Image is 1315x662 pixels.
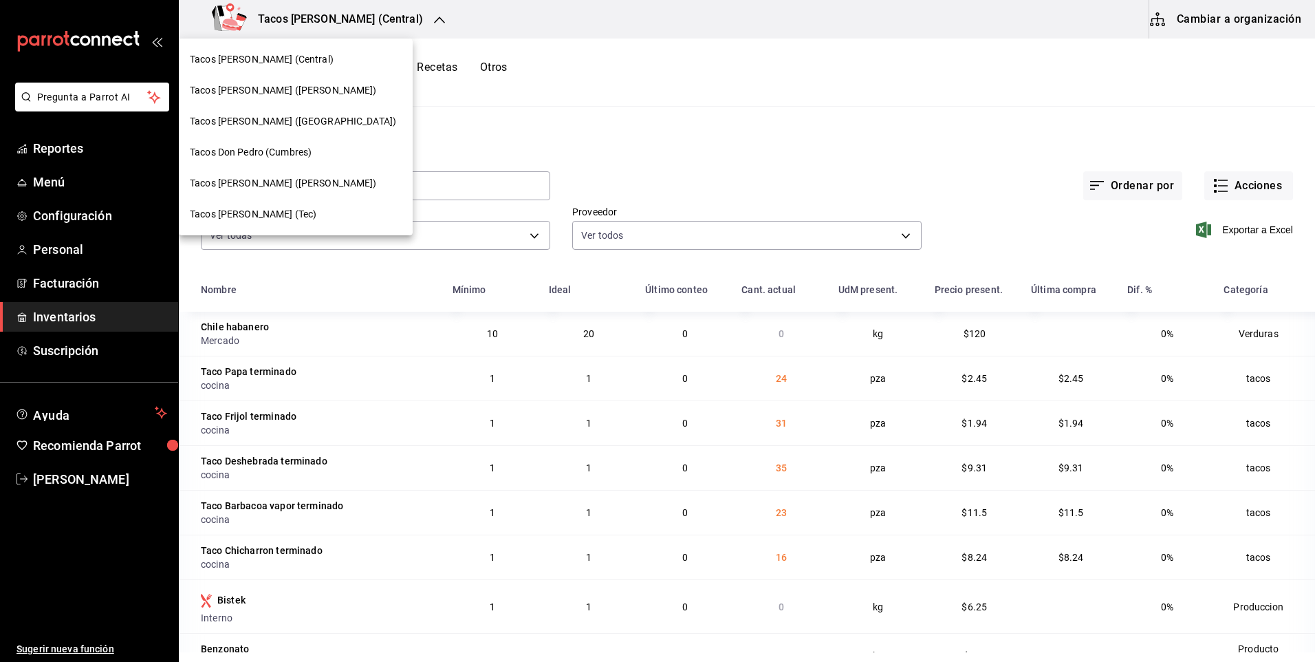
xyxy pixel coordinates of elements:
div: Tacos [PERSON_NAME] (Central) [179,44,413,75]
span: Tacos [PERSON_NAME] (Tec) [190,207,316,222]
div: Tacos [PERSON_NAME] ([PERSON_NAME]) [179,75,413,106]
div: Tacos [PERSON_NAME] ([GEOGRAPHIC_DATA]) [179,106,413,137]
span: Tacos [PERSON_NAME] ([PERSON_NAME]) [190,83,377,98]
div: Tacos Don Pedro (Cumbres) [179,137,413,168]
span: Tacos [PERSON_NAME] ([GEOGRAPHIC_DATA]) [190,114,396,129]
span: Tacos Don Pedro (Cumbres) [190,145,312,160]
span: Tacos [PERSON_NAME] (Central) [190,52,334,67]
span: Tacos [PERSON_NAME] ([PERSON_NAME]) [190,176,377,191]
div: Tacos [PERSON_NAME] ([PERSON_NAME]) [179,168,413,199]
div: Tacos [PERSON_NAME] (Tec) [179,199,413,230]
